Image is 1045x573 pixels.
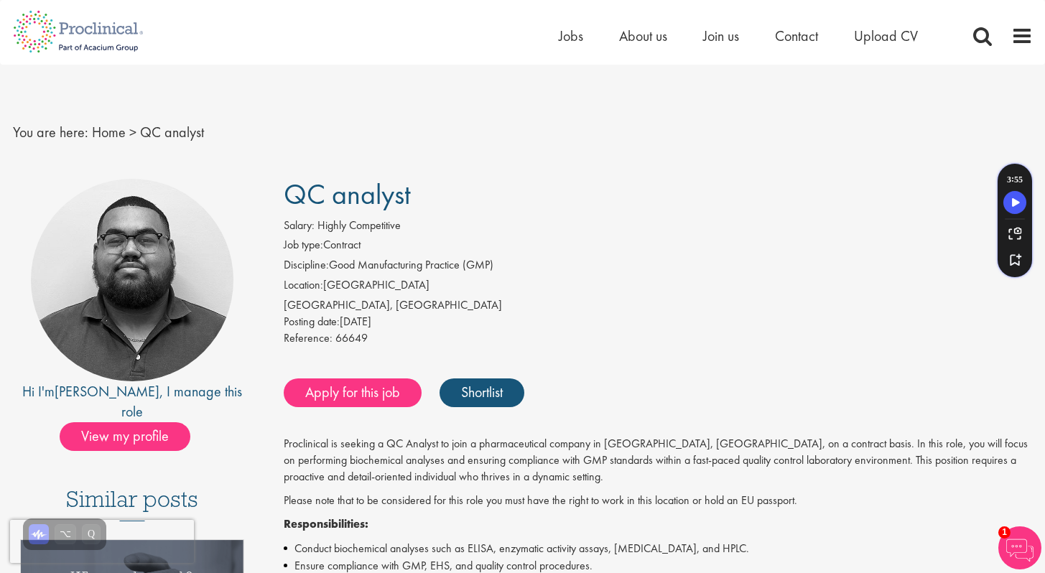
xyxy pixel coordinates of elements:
label: Job type: [284,237,323,253]
span: Posting date: [284,314,340,329]
li: Conduct biochemical analyses such as ELISA, enzymatic activity assays, [MEDICAL_DATA], and HPLC. [284,540,1033,557]
a: About us [619,27,667,45]
div: Hi I'm , I manage this role [13,381,252,422]
li: Good Manufacturing Practice (GMP) [284,257,1033,277]
p: Please note that to be considered for this role you must have the right to work in this location ... [284,493,1033,509]
span: > [129,123,136,141]
label: Salary: [284,218,315,234]
a: Upload CV [854,27,918,45]
a: breadcrumb link [92,123,126,141]
a: Apply for this job [284,378,422,407]
label: Reference: [284,330,333,347]
p: Proclinical is seeking a QC Analyst to join a pharmaceutical company in [GEOGRAPHIC_DATA], [GEOGR... [284,436,1033,485]
h3: Similar posts [66,487,198,521]
img: imeage of recruiter Ashley Bennett [31,179,233,381]
span: 66649 [335,330,368,345]
a: Join us [703,27,739,45]
label: Discipline: [284,257,329,274]
span: View my profile [60,422,190,451]
div: [DATE] [284,314,1033,330]
a: [PERSON_NAME] [55,382,159,401]
span: QC analyst [140,123,204,141]
span: Highly Competitive [317,218,401,233]
span: 1 [998,526,1011,539]
a: Jobs [559,27,583,45]
iframe: reCAPTCHA [10,520,194,563]
li: Contract [284,237,1033,257]
a: Contact [775,27,818,45]
a: Shortlist [440,378,524,407]
span: You are here: [13,123,88,141]
span: QC analyst [284,176,411,213]
label: Location: [284,277,323,294]
strong: Responsibilities: [284,516,368,531]
div: [GEOGRAPHIC_DATA], [GEOGRAPHIC_DATA] [284,297,1033,314]
img: Chatbot [998,526,1041,569]
a: View my profile [60,425,205,444]
li: [GEOGRAPHIC_DATA] [284,277,1033,297]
